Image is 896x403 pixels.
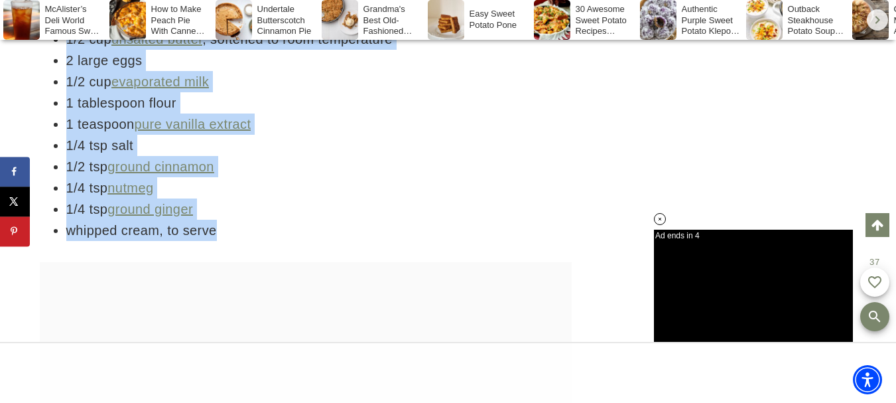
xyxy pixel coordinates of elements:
[66,71,572,92] li: 1/2 cup
[66,156,572,177] li: 1/2 tsp
[66,220,572,241] li: whipped cream, to serve
[66,135,572,156] li: 1/4 tsp salt
[853,365,882,394] div: Accessibility Menu
[207,343,690,403] iframe: Advertisement
[654,230,853,342] iframe: Advertisement
[865,213,889,237] a: Scroll to top
[107,202,193,216] a: ground ginger
[66,199,572,220] li: 1/4 tsp
[107,159,214,174] a: ground cinnamon
[111,32,202,46] a: unsalted butter
[111,74,209,89] a: evaporated milk
[66,177,572,199] li: 1/4 tsp
[134,117,251,131] a: pure vanilla extract
[66,114,572,135] li: 1 teaspoon
[66,50,572,71] li: 2 large eggs
[107,181,153,195] a: nutmeg
[66,92,572,114] li: 1 tablespoon flour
